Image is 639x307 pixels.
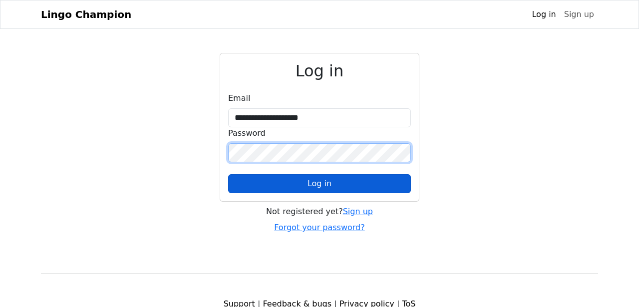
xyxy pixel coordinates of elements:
a: Sign up [343,207,373,216]
a: Forgot your password? [274,223,365,232]
h2: Log in [228,61,411,80]
label: Password [228,127,266,139]
a: Log in [528,4,560,24]
label: Email [228,92,250,104]
button: Log in [228,174,411,193]
span: Log in [308,179,331,188]
a: Lingo Champion [41,4,131,24]
div: Not registered yet? [220,206,419,218]
a: Sign up [560,4,598,24]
